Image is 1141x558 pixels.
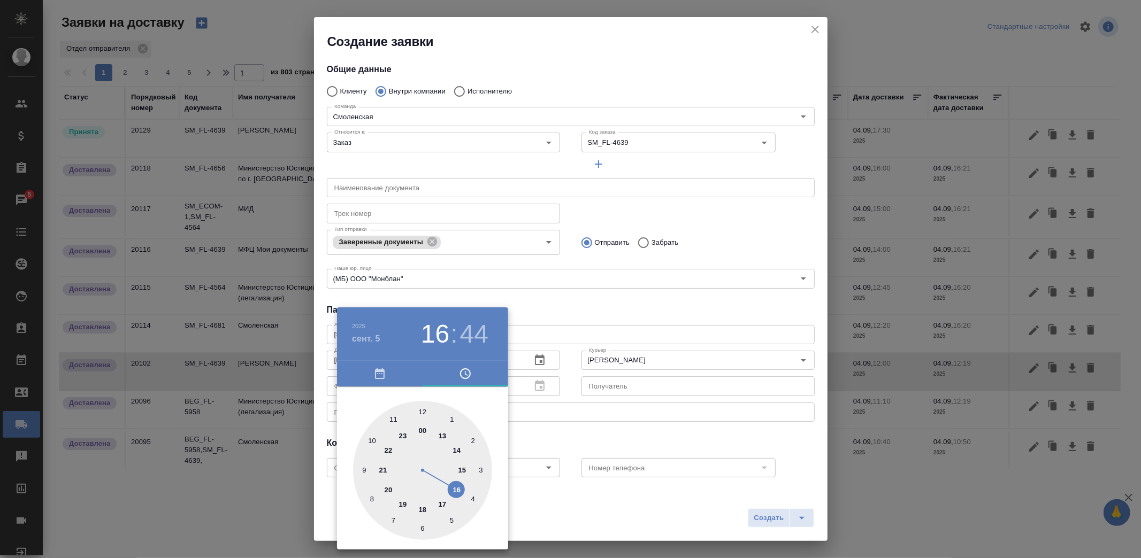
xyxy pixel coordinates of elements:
[450,319,457,349] h3: :
[460,319,488,349] button: 44
[421,319,449,349] button: 16
[352,332,380,345] button: сент. 5
[352,323,365,329] button: 2025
